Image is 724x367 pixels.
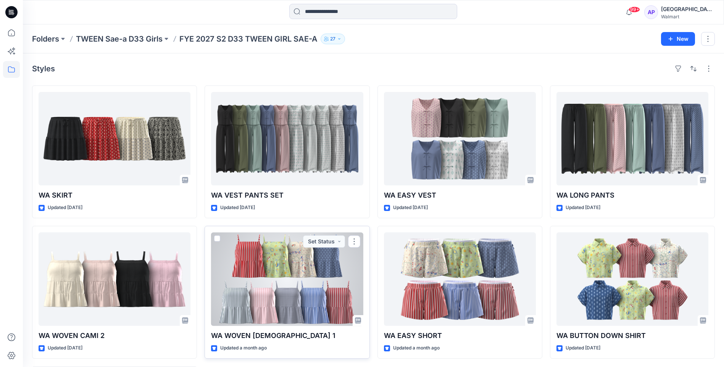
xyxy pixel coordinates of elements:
[556,330,708,341] p: WA BUTTON DOWN SHIRT
[384,330,536,341] p: WA EASY SHORT
[629,6,640,13] span: 99+
[384,190,536,201] p: WA EASY VEST
[566,204,600,212] p: Updated [DATE]
[566,344,600,352] p: Updated [DATE]
[48,344,82,352] p: Updated [DATE]
[330,35,335,43] p: 27
[211,92,363,185] a: WA VEST PANTS SET
[220,344,267,352] p: Updated a month ago
[384,92,536,185] a: WA EASY VEST
[661,14,714,19] div: Walmart
[39,330,190,341] p: WA WOVEN CAMI 2
[76,34,163,44] a: TWEEN Sae-a D33 Girls
[39,232,190,326] a: WA WOVEN CAMI 2
[48,204,82,212] p: Updated [DATE]
[211,232,363,326] a: WA WOVEN CAMI 1
[661,32,695,46] button: New
[211,330,363,341] p: WA WOVEN [DEMOGRAPHIC_DATA] 1
[39,190,190,201] p: WA SKIRT
[661,5,714,14] div: [GEOGRAPHIC_DATA]
[220,204,255,212] p: Updated [DATE]
[556,92,708,185] a: WA LONG PANTS
[39,92,190,185] a: WA SKIRT
[211,190,363,201] p: WA VEST PANTS SET
[32,64,55,73] h4: Styles
[321,34,345,44] button: 27
[644,5,658,19] div: AP
[32,34,59,44] a: Folders
[556,190,708,201] p: WA LONG PANTS
[393,204,428,212] p: Updated [DATE]
[179,34,318,44] p: FYE 2027 S2 D33 TWEEN GIRL SAE-A
[556,232,708,326] a: WA BUTTON DOWN SHIRT
[393,344,440,352] p: Updated a month ago
[384,232,536,326] a: WA EASY SHORT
